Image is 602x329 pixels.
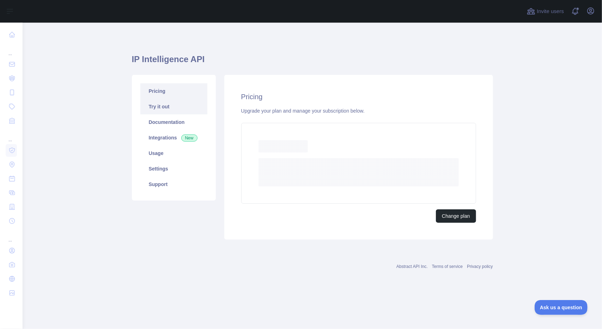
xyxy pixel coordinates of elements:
[6,128,17,143] div: ...
[241,107,476,114] div: Upgrade your plan and manage your subscription below.
[467,264,493,269] a: Privacy policy
[535,300,588,315] iframe: Toggle Customer Support
[140,99,207,114] a: Try it out
[140,130,207,145] a: Integrations New
[537,7,564,16] span: Invite users
[181,134,197,142] span: New
[436,209,476,223] button: Change plan
[432,264,463,269] a: Terms of service
[241,92,476,102] h2: Pricing
[140,177,207,192] a: Support
[6,42,17,56] div: ...
[6,229,17,243] div: ...
[140,114,207,130] a: Documentation
[396,264,428,269] a: Abstract API Inc.
[140,145,207,161] a: Usage
[525,6,565,17] button: Invite users
[140,161,207,177] a: Settings
[132,54,493,71] h1: IP Intelligence API
[140,83,207,99] a: Pricing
